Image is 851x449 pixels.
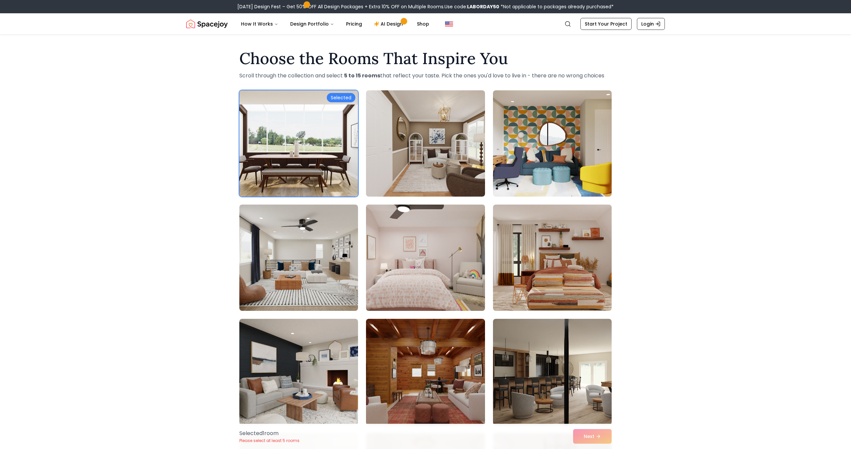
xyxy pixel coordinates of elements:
strong: 5 to 15 rooms [344,72,380,79]
p: Please select at least 5 rooms [239,438,300,443]
p: Selected 1 room [239,429,300,437]
button: How It Works [236,17,284,31]
div: Selected [327,93,355,102]
img: Room room-5 [363,202,488,314]
button: Design Portfolio [285,17,339,31]
a: Spacejoy [186,17,228,31]
b: LABORDAY50 [467,3,499,10]
nav: Main [236,17,434,31]
a: Start Your Project [580,18,632,30]
a: AI Design [369,17,410,31]
h1: Choose the Rooms That Inspire You [239,50,612,66]
span: *Not applicable to packages already purchased* [499,3,614,10]
img: Spacejoy Logo [186,17,228,31]
img: Room room-7 [239,319,358,425]
img: Room room-4 [239,205,358,311]
img: Room room-9 [493,319,612,425]
a: Login [637,18,665,30]
div: [DATE] Design Fest – Get 50% OFF All Design Packages + Extra 10% OFF on Multiple Rooms. [237,3,614,10]
img: Room room-2 [366,90,485,197]
img: Room room-6 [493,205,612,311]
p: Scroll through the collection and select that reflect your taste. Pick the ones you'd love to liv... [239,72,612,80]
img: United States [445,20,453,28]
span: Use code: [444,3,499,10]
img: Room room-3 [493,90,612,197]
a: Pricing [341,17,367,31]
nav: Global [186,13,665,35]
a: Shop [412,17,434,31]
img: Room room-1 [239,90,358,197]
img: Room room-8 [366,319,485,425]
